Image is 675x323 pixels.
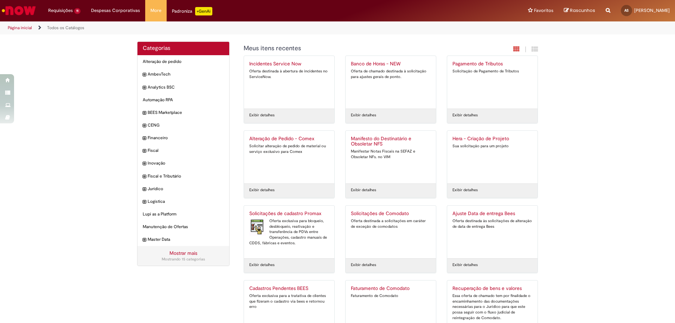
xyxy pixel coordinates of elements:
[452,69,532,74] div: Solicitação de Pagamento de Tributos
[8,25,32,31] a: Página inicial
[452,262,478,268] a: Exibir detalhes
[351,262,376,268] a: Exibir detalhes
[452,286,532,291] h2: Recuperação de bens e valores
[634,7,670,13] span: [PERSON_NAME]
[148,122,224,128] span: CENG
[447,206,538,258] a: Ajuste Data de entrega Bees Oferta destinada às solicitações de alteração de data de entrega Bees
[137,182,229,195] div: expandir categoria Jurídico Jurídico
[143,186,146,193] i: expandir categoria Jurídico
[244,131,334,183] a: Alteração de Pedido - Comex Solicitar alteração de pedido de material ou serviço exclusivo para C...
[143,148,146,155] i: expandir categoria Fiscal
[143,122,146,129] i: expandir categoria CENG
[249,293,329,310] div: Oferta exclusiva para a tratativa de clientes que fizeram o cadastro via bees e retornou erro
[148,186,224,192] span: Jurídico
[148,148,224,154] span: Fiscal
[137,68,229,81] div: expandir categoria AmbevTech AmbevTech
[351,149,431,160] div: Manifestar Notas Fiscais na SEFAZ e Obsoletar NFs. no VIM
[148,135,224,141] span: Financeiro
[143,110,146,117] i: expandir categoria BEES Marketplace
[534,7,553,14] span: Favoritos
[452,112,478,118] a: Exibir detalhes
[143,135,146,142] i: expandir categoria Financeiro
[148,160,224,166] span: Inovação
[346,206,436,258] a: Solicitações de Comodato Oferta destinada a solicitações em caráter de exceção de comodatos
[351,61,431,67] h2: Banco de Horas - NEW
[48,7,73,14] span: Requisições
[148,71,224,77] span: AmbevTech
[452,61,532,67] h2: Pagamento de Tributos
[351,211,431,217] h2: Solicitações de Comodato
[452,293,532,321] div: Essa oferta de chamado tem por finalidade o encaminhamento das documentações necessárias para o J...
[137,119,229,132] div: expandir categoria CENG CENG
[513,46,520,52] i: Exibição em cartão
[346,131,436,183] a: Manifesto do Destinatário e Obsoletar NFS Manifestar Notas Fiscais na SEFAZ e Obsoletar NFs. no VIM
[351,286,431,291] h2: Faturamento de Comodato
[452,143,532,149] div: Sua solicitação para um projeto
[351,293,431,299] div: Faturamento de Comodato
[143,45,224,52] h2: Categorias
[172,7,212,15] div: Padroniza
[150,7,161,14] span: More
[137,157,229,170] div: expandir categoria Inovação Inovação
[346,56,436,109] a: Banco de Horas - NEW Oferta de chamado destinada à solicitação para ajustes gerais de ponto.
[137,170,229,183] div: expandir categoria Fiscal e Tributário Fiscal e Tributário
[5,21,445,34] ul: Trilhas de página
[447,131,538,183] a: Hera - Criação de Projeto Sua solicitação para um projeto
[74,8,81,14] span: 11
[195,7,212,15] p: +GenAi
[137,144,229,157] div: expandir categoria Fiscal Fiscal
[137,131,229,144] div: expandir categoria Financeiro Financeiro
[351,112,376,118] a: Exibir detalhes
[148,110,224,116] span: BEES Marketplace
[249,136,329,142] h2: Alteração de Pedido - Comex
[137,195,229,208] div: expandir categoria Logistica Logistica
[1,4,37,18] img: ServiceNow
[249,61,329,67] h2: Incidentes Service Now
[452,136,532,142] h2: Hera - Criação de Projeto
[351,136,431,147] h2: Manifesto do Destinatário e Obsoletar NFS
[249,211,329,217] h2: Solicitações de cadastro Promax
[148,84,224,90] span: Analytics BSC
[143,199,146,206] i: expandir categoria Logistica
[143,160,146,167] i: expandir categoria Inovação
[351,187,376,193] a: Exibir detalhes
[244,45,462,52] h1: {"description":"","title":"Meus itens recentes"} Categoria
[532,46,538,52] i: Exibição de grade
[143,257,224,262] div: Mostrando 15 categorias
[452,218,532,229] div: Oferta destinada às solicitações de alteração de data de entrega Bees
[137,233,229,246] div: expandir categoria Master Data Master Data
[137,208,229,221] div: Lupi as a Platform
[143,84,146,91] i: expandir categoria Analytics BSC
[148,237,224,243] span: Master Data
[148,173,224,179] span: Fiscal e Tributário
[244,206,334,258] a: Solicitações de cadastro Promax Solicitações de cadastro Promax Oferta exclusiva para bloqueio, d...
[452,187,478,193] a: Exibir detalhes
[564,7,595,14] a: Rascunhos
[143,71,146,78] i: expandir categoria AmbevTech
[143,97,224,103] span: Automação RPA
[249,143,329,154] div: Solicitar alteração de pedido de material ou serviço exclusivo para Comex
[249,262,275,268] a: Exibir detalhes
[137,55,229,246] ul: Categorias
[137,81,229,94] div: expandir categoria Analytics BSC Analytics BSC
[143,59,224,65] span: Alteração de pedido
[143,173,146,180] i: expandir categoria Fiscal e Tributário
[143,237,146,244] i: expandir categoria Master Data
[447,56,538,109] a: Pagamento de Tributos Solicitação de Pagamento de Tributos
[249,218,329,246] div: Oferta exclusiva para bloqueio, desbloqueio, reativação e transferência de PDVs entre Operações, ...
[624,8,629,13] span: AS
[249,69,329,79] div: Oferta destinada à abertura de incidentes no ServiceNow.
[244,56,334,109] a: Incidentes Service Now Oferta destinada à abertura de incidentes no ServiceNow.
[137,220,229,233] div: Manutenção de Ofertas
[249,218,266,236] img: Solicitações de cadastro Promax
[137,106,229,119] div: expandir categoria BEES Marketplace BEES Marketplace
[249,187,275,193] a: Exibir detalhes
[570,7,595,14] span: Rascunhos
[169,250,197,256] a: Mostrar mais
[143,211,224,217] span: Lupi as a Platform
[137,55,229,68] div: Alteração de pedido
[525,45,526,53] span: |
[249,286,329,291] h2: Cadastros Pendentes BEES
[47,25,84,31] a: Todos os Catálogos
[249,112,275,118] a: Exibir detalhes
